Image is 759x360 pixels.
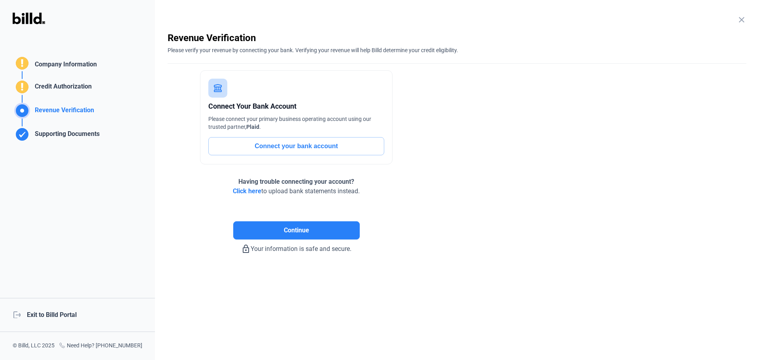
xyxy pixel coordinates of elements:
[284,226,309,235] span: Continue
[737,15,746,25] mat-icon: close
[168,44,746,54] div: Please verify your revenue by connecting your bank. Verifying your revenue will help Billd determ...
[168,32,746,44] div: Revenue Verification
[233,187,261,195] span: Click here
[208,115,384,131] div: Please connect your primary business operating account using our trusted partner, .
[59,341,142,351] div: Need Help? [PHONE_NUMBER]
[13,341,55,351] div: © Billd, LLC 2025
[246,124,259,130] span: Plaid
[32,106,94,119] div: Revenue Verification
[32,82,92,95] div: Credit Authorization
[208,137,384,155] button: Connect your bank account
[238,178,354,185] span: Having trouble connecting your account?
[233,177,360,196] div: to upload bank statements instead.
[13,310,21,318] mat-icon: logout
[233,221,360,239] button: Continue
[13,13,45,24] img: Billd Logo
[32,60,97,71] div: Company Information
[32,129,100,142] div: Supporting Documents
[208,101,384,112] div: Connect Your Bank Account
[241,244,251,254] mat-icon: lock_outline
[168,239,425,254] div: Your information is safe and secure.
